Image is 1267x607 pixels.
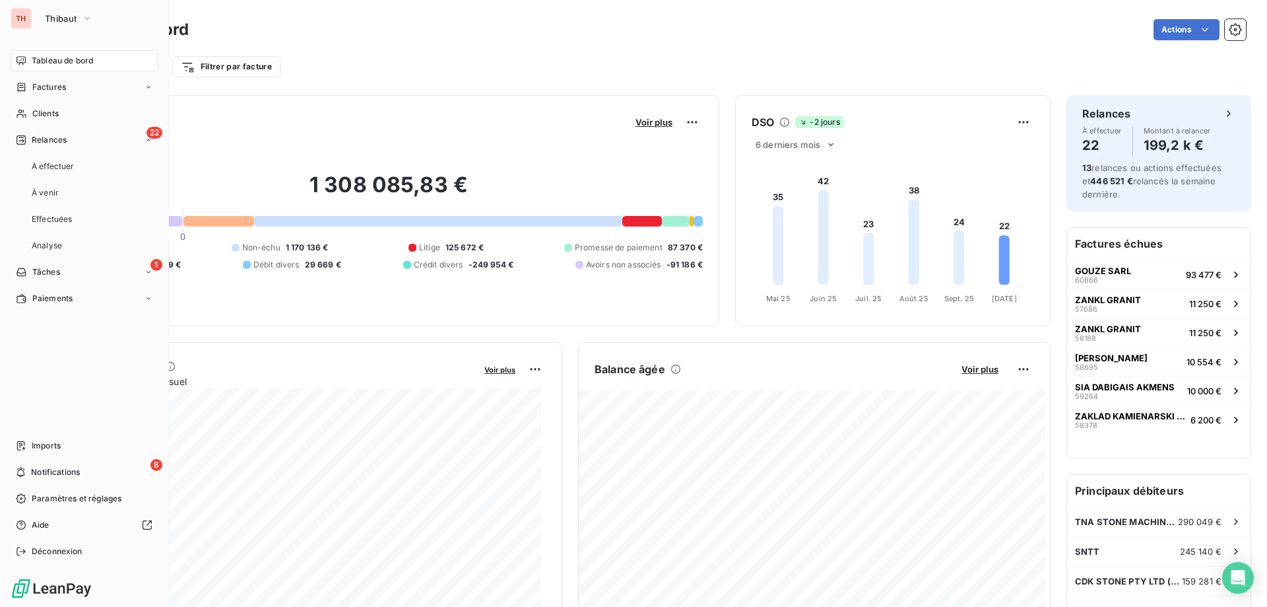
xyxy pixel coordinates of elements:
span: Montant à relancer [1144,127,1211,135]
span: 159 281 € [1182,576,1221,587]
span: GOUZE SARL [1075,266,1131,276]
span: Thibaut [45,13,77,24]
span: 290 049 € [1178,517,1221,527]
span: Crédit divers [414,259,463,271]
div: Open Intercom Messenger [1222,562,1254,594]
button: ZANKL GRANIT5818811 250 € [1067,318,1251,347]
span: Déconnexion [32,546,82,557]
span: Litige [419,242,440,254]
span: 1 170 136 € [286,242,329,254]
button: [PERSON_NAME]5869510 554 € [1067,347,1251,376]
span: Aide [32,519,49,531]
div: TH [11,8,32,29]
span: 22 [146,127,162,139]
span: CDK STONE PTY LTD ([GEOGRAPHIC_DATA]) [1075,576,1182,587]
tspan: Août 25 [899,294,928,303]
span: 6 200 € [1190,415,1221,425]
button: SIA DABIGAIS AKMENS5926410 000 € [1067,376,1251,405]
span: 58378 [1075,421,1097,429]
h4: 199,2 k € [1144,135,1211,156]
tspan: Juin 25 [810,294,837,303]
img: Logo LeanPay [11,578,92,599]
span: À effectuer [1082,127,1122,135]
span: 125 672 € [445,242,484,254]
span: 58695 [1075,363,1098,371]
span: Chiffre d'affaires mensuel [75,375,475,388]
span: 11 250 € [1189,299,1221,309]
span: 10 000 € [1187,386,1221,396]
span: Tâches [32,266,60,278]
span: Effectuées [32,213,73,225]
tspan: Mai 25 [766,294,791,303]
span: 59264 [1075,392,1098,400]
span: Voir plus [484,365,515,375]
span: Factures [32,81,66,93]
span: TNA STONE MACHINERY INC. [1075,517,1178,527]
span: Avoirs non associés [586,259,661,271]
span: 8 [150,459,162,471]
span: Promesse de paiement [575,242,663,254]
span: Paramètres et réglages [32,493,121,505]
span: Tableau de bord [32,55,93,67]
span: 29 669 € [305,259,341,271]
span: -249 954 € [469,259,514,271]
span: ZANKL GRANIT [1075,295,1141,305]
h6: Principaux débiteurs [1067,475,1251,507]
span: ZANKL GRANIT [1075,324,1141,334]
button: GOUZE SARL6086693 477 € [1067,260,1251,289]
button: Actions [1153,19,1219,40]
a: Aide [11,515,158,536]
span: 13 [1082,162,1091,173]
span: ZAKLAD KAMIENARSKI [PERSON_NAME] [1075,411,1185,421]
span: SNTT [1075,546,1100,557]
span: À effectuer [32,161,75,172]
span: 10 554 € [1186,357,1221,367]
span: Voir plus [635,117,672,127]
span: -91 186 € [666,259,703,271]
button: ZAKLAD KAMIENARSKI [PERSON_NAME]583786 200 € [1067,405,1251,434]
span: SIA DABIGAIS AKMENS [1075,382,1175,392]
span: [PERSON_NAME] [1075,353,1148,363]
span: Débit divers [253,259,300,271]
span: relances ou actions effectuées et relancés la semaine dernière. [1082,162,1221,199]
span: 446 521 € [1090,176,1132,186]
span: Analyse [32,240,62,252]
span: Clients [32,108,59,120]
button: Voir plus [632,116,676,128]
span: 245 140 € [1180,546,1221,557]
span: Imports [32,440,61,452]
span: 60866 [1075,276,1098,284]
tspan: [DATE] [992,294,1017,303]
tspan: Sept. 25 [944,294,974,303]
span: 57686 [1075,305,1097,313]
button: Voir plus [480,363,519,375]
span: 0 [180,231,185,242]
h2: 1 308 085,83 € [75,172,703,211]
span: 6 derniers mois [756,139,820,150]
h6: Factures échues [1067,228,1251,260]
span: 1 [150,259,162,271]
h6: Relances [1082,106,1130,122]
span: -2 jours [795,116,843,128]
span: Relances [32,134,67,146]
span: 58188 [1075,334,1096,342]
button: ZANKL GRANIT5768611 250 € [1067,289,1251,318]
span: À venir [32,187,59,199]
span: Paiements [32,293,73,304]
span: 87 370 € [668,242,703,254]
span: 11 250 € [1189,328,1221,338]
span: Non-échu [242,242,280,254]
button: Filtrer par facture [172,56,280,77]
h6: Balance âgée [595,361,665,377]
h4: 22 [1082,135,1122,156]
tspan: Juil. 25 [855,294,882,303]
span: Voir plus [961,364,998,375]
span: 93 477 € [1186,269,1221,280]
button: Voir plus [958,363,1002,375]
span: Notifications [31,466,80,478]
h6: DSO [752,114,774,130]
